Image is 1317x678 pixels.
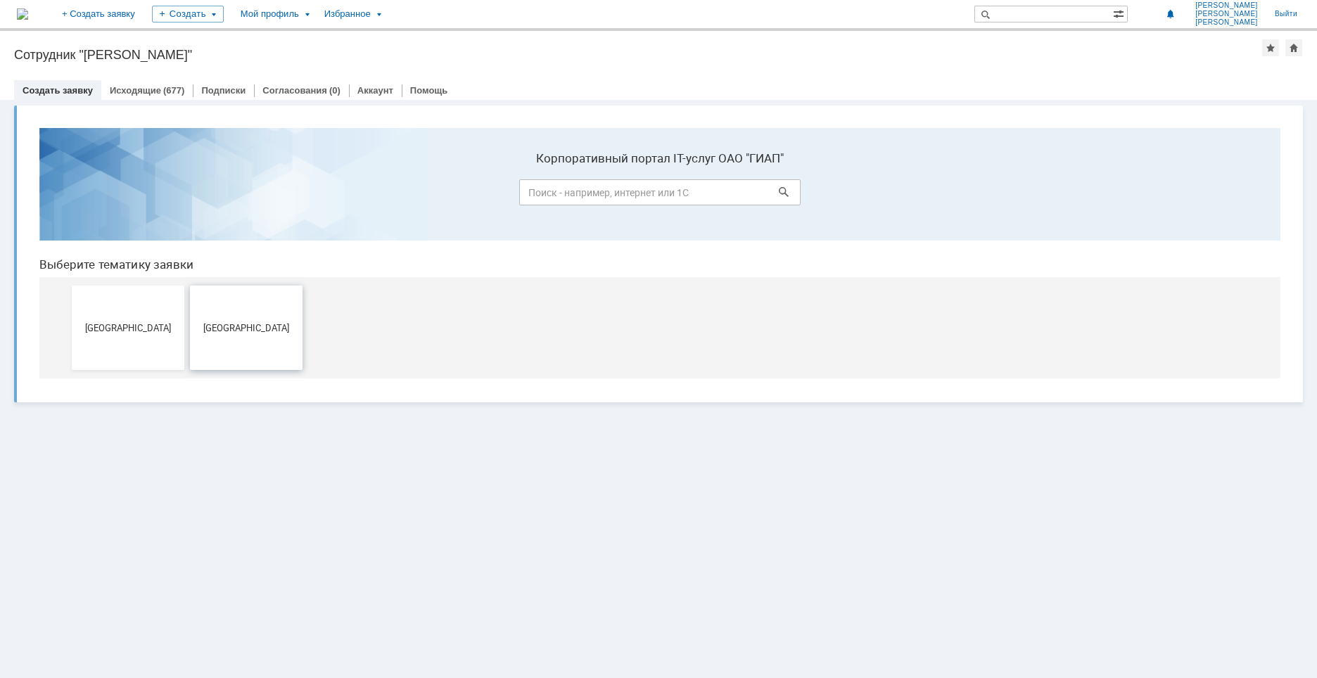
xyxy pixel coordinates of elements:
div: Добавить в избранное [1262,39,1279,56]
input: Поиск - например, интернет или 1С [491,63,772,89]
a: Исходящие [110,85,161,96]
span: [GEOGRAPHIC_DATA] [48,205,152,216]
a: Аккаунт [357,85,393,96]
span: [PERSON_NAME] [1195,18,1258,27]
label: Корпоративный портал IT-услуг ОАО "ГИАП" [491,34,772,49]
div: Сотрудник "[PERSON_NAME]" [14,48,1262,62]
header: Выберите тематику заявки [11,141,1252,155]
a: Согласования [262,85,327,96]
div: Создать [152,6,224,23]
div: (0) [329,85,341,96]
span: [PERSON_NAME] [1195,1,1258,10]
div: Сделать домашней страницей [1285,39,1302,56]
div: (677) [163,85,184,96]
span: [PERSON_NAME] [1195,10,1258,18]
button: [GEOGRAPHIC_DATA] [162,169,274,253]
button: [GEOGRAPHIC_DATA] [44,169,156,253]
span: [GEOGRAPHIC_DATA] [166,205,270,216]
a: Создать заявку [23,85,93,96]
span: Расширенный поиск [1113,6,1127,20]
a: Подписки [201,85,246,96]
a: Помощь [410,85,447,96]
img: logo [17,8,28,20]
a: Перейти на домашнюю страницу [17,8,28,20]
